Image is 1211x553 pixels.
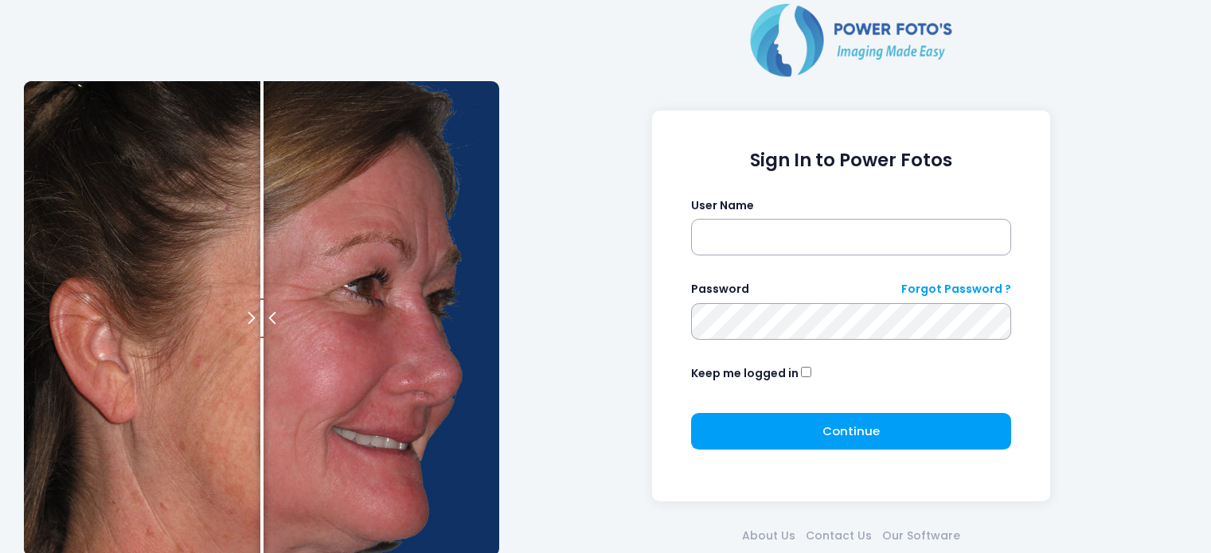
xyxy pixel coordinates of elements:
[691,150,1012,171] h1: Sign In to Power Fotos
[736,528,800,544] a: About Us
[901,281,1011,298] a: Forgot Password ?
[800,528,877,544] a: Contact Us
[691,365,799,382] label: Keep me logged in
[822,423,880,439] span: Continue
[691,281,749,298] label: Password
[691,197,754,214] label: User Name
[691,413,1012,450] button: Continue
[877,528,965,544] a: Our Software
